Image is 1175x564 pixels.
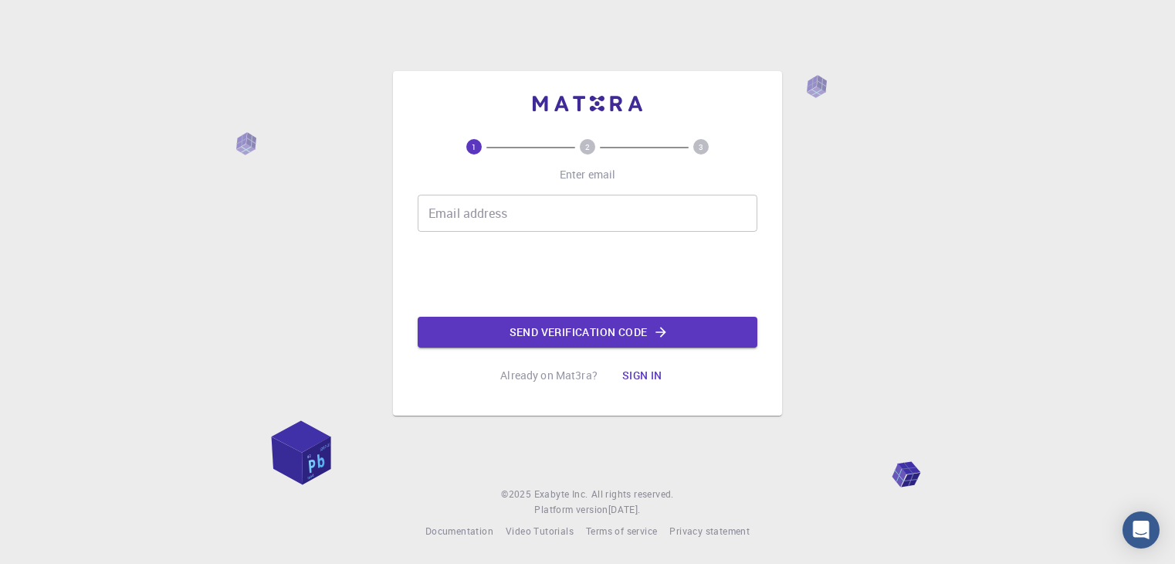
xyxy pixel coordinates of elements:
[699,141,703,152] text: 3
[585,141,590,152] text: 2
[669,525,750,537] span: Privacy statement
[425,524,493,539] a: Documentation
[608,503,641,515] span: [DATE] .
[586,525,657,537] span: Terms of service
[1123,511,1160,549] div: Open Intercom Messenger
[501,487,533,502] span: © 2025
[500,368,598,383] p: Already on Mat3ra?
[470,244,705,304] iframe: reCAPTCHA
[472,141,476,152] text: 1
[506,524,574,539] a: Video Tutorials
[610,360,675,391] button: Sign in
[586,524,657,539] a: Terms of service
[669,524,750,539] a: Privacy statement
[418,317,757,348] button: Send verification code
[425,525,493,537] span: Documentation
[506,525,574,537] span: Video Tutorials
[560,167,616,182] p: Enter email
[534,488,588,500] span: Exabyte Inc.
[591,487,674,502] span: All rights reserved.
[534,502,608,518] span: Platform version
[534,487,588,502] a: Exabyte Inc.
[608,502,641,518] a: [DATE].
